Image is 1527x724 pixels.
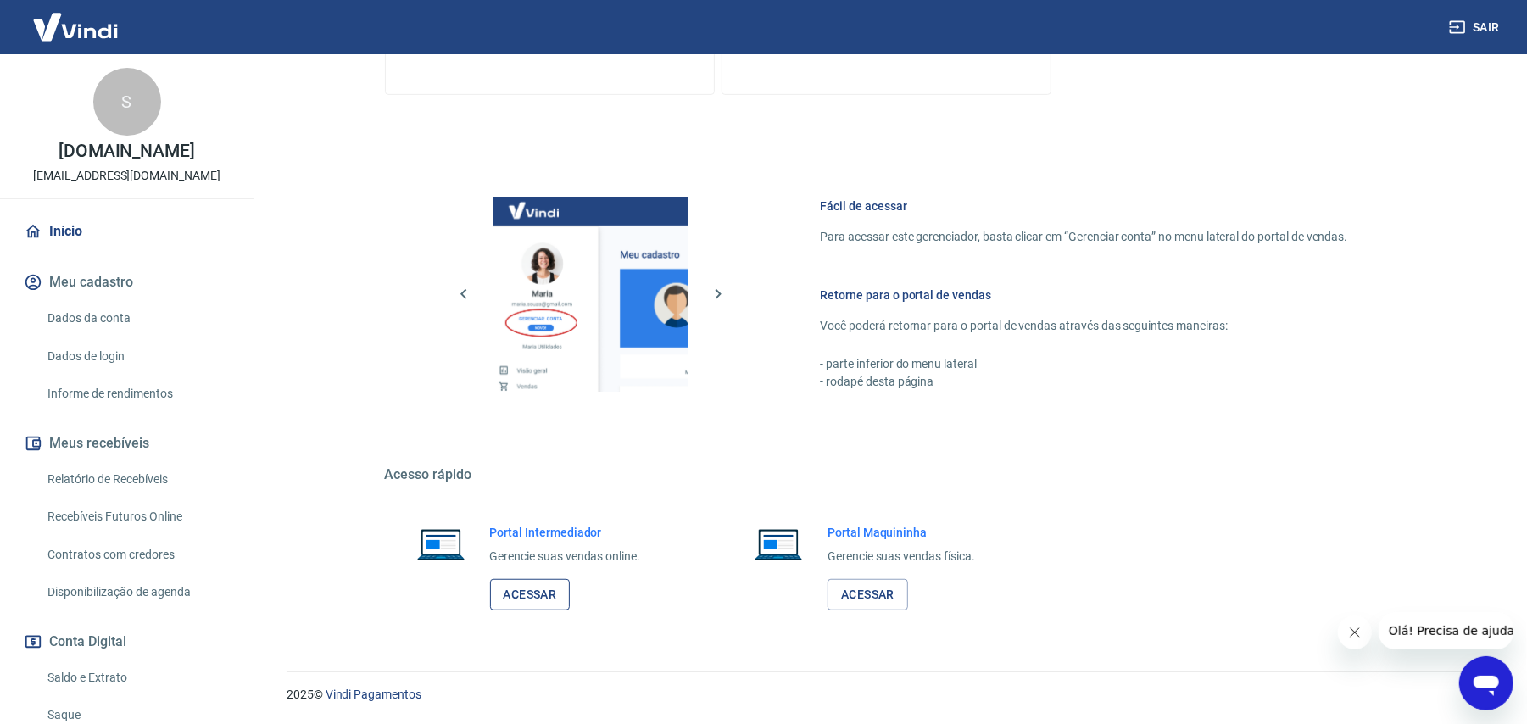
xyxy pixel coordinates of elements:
[41,575,233,610] a: Disponibilização de agenda
[828,579,908,610] a: Acessar
[41,376,233,411] a: Informe de rendimentos
[490,579,571,610] a: Acessar
[41,301,233,336] a: Dados da conta
[828,548,975,565] p: Gerencie suas vendas física.
[20,213,233,250] a: Início
[1338,615,1372,649] iframe: Fechar mensagem
[287,686,1486,704] p: 2025 ©
[33,167,220,185] p: [EMAIL_ADDRESS][DOMAIN_NAME]
[490,548,641,565] p: Gerencie suas vendas online.
[821,373,1348,391] p: - rodapé desta página
[326,688,421,701] a: Vindi Pagamentos
[10,12,142,25] span: Olá! Precisa de ajuda?
[743,524,814,565] img: Imagem de um notebook aberto
[385,466,1389,483] h5: Acesso rápido
[821,198,1348,214] h6: Fácil de acessar
[41,462,233,497] a: Relatório de Recebíveis
[59,142,195,160] p: [DOMAIN_NAME]
[93,68,161,136] div: S
[1379,612,1513,649] iframe: Mensagem da empresa
[41,660,233,695] a: Saldo e Extrato
[490,524,641,541] h6: Portal Intermediador
[493,197,688,392] img: Imagem da dashboard mostrando o botão de gerenciar conta na sidebar no lado esquerdo
[405,524,476,565] img: Imagem de um notebook aberto
[41,537,233,572] a: Contratos com credores
[41,499,233,534] a: Recebíveis Futuros Online
[821,287,1348,304] h6: Retorne para o portal de vendas
[821,317,1348,335] p: Você poderá retornar para o portal de vendas através das seguintes maneiras:
[20,425,233,462] button: Meus recebíveis
[821,228,1348,246] p: Para acessar este gerenciador, basta clicar em “Gerenciar conta” no menu lateral do portal de ven...
[1446,12,1507,43] button: Sair
[20,264,233,301] button: Meu cadastro
[821,355,1348,373] p: - parte inferior do menu lateral
[1459,656,1513,710] iframe: Botão para abrir a janela de mensagens
[41,339,233,374] a: Dados de login
[828,524,975,541] h6: Portal Maquininha
[20,1,131,53] img: Vindi
[20,623,233,660] button: Conta Digital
